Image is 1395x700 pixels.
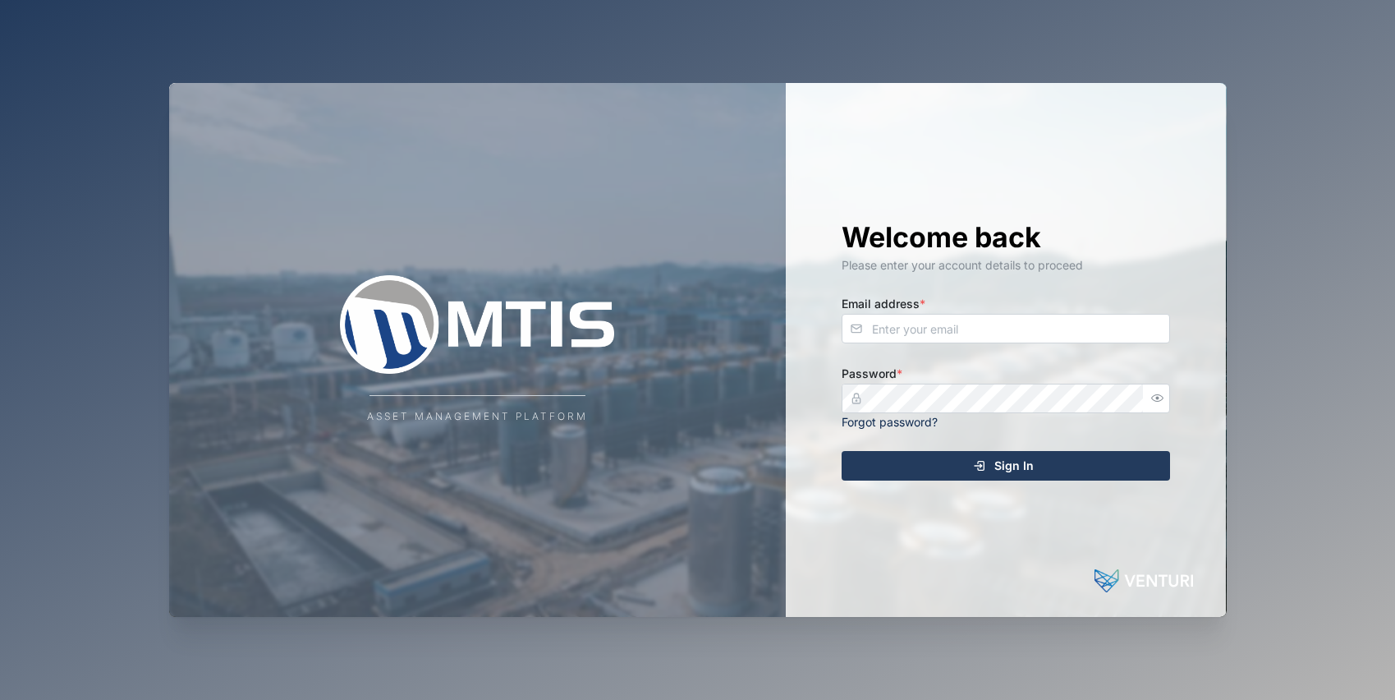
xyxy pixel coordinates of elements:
div: Asset Management Platform [367,409,588,425]
img: Company Logo [313,275,641,374]
span: Sign In [994,452,1034,480]
label: Password [842,365,902,383]
input: Enter your email [842,314,1170,343]
button: Sign In [842,451,1170,481]
h1: Welcome back [842,219,1170,256]
div: Please enter your account details to proceed [842,256,1170,274]
label: Email address [842,295,925,313]
img: Powered by: Venturi [1094,564,1193,597]
a: Forgot password? [842,415,938,429]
